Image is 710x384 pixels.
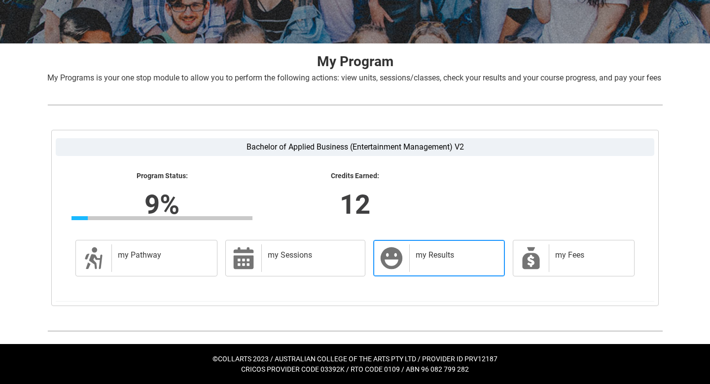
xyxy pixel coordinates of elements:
h2: my Results [416,250,495,260]
img: REDU_GREY_LINE [47,100,663,110]
lightning-formatted-number: 9% [8,184,316,225]
h2: my Sessions [268,250,355,260]
a: my Results [373,240,505,276]
img: REDU_GREY_LINE [47,326,663,336]
span: Description of icon when needed [82,246,106,270]
lightning-formatted-text: Credits Earned: [264,172,445,181]
lightning-formatted-number: 12 [201,184,509,225]
a: my Sessions [225,240,365,276]
h2: my Fees [555,250,624,260]
a: my Fees [513,240,635,276]
label: Bachelor of Applied Business (Entertainment Management) V2 [56,138,654,156]
strong: My Program [317,53,393,70]
a: my Pathway [75,240,217,276]
lightning-formatted-text: Program Status: [71,172,252,181]
span: My Payments [519,246,543,270]
span: My Programs is your one stop module to allow you to perform the following actions: view units, se... [47,73,661,82]
h2: my Pathway [118,250,207,260]
div: Progress Bar [71,216,252,220]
